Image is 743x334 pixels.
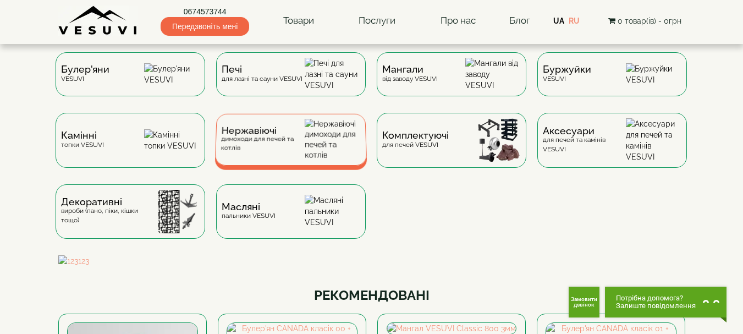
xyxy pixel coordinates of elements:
a: БуржуйкиVESUVI Буржуйки VESUVI [532,52,692,113]
img: Аксесуари для печей та камінів VESUVI [626,118,681,162]
span: Замовити дзвінок [571,297,597,308]
a: Масляніпальники VESUVI Масляні пальники VESUVI [211,184,371,255]
span: Камінні [61,131,104,140]
div: для печей VESUVI [382,131,449,149]
a: Товари [272,8,325,34]
img: Завод VESUVI [58,6,138,36]
span: Аксесуари [543,127,626,135]
span: Масляні [222,202,276,211]
a: Блог [509,15,530,26]
a: Послуги [348,8,406,34]
img: Комплектуючі для печей VESUVI [477,118,521,162]
span: Мангали [382,65,438,74]
img: Мангали від заводу VESUVI [465,58,521,91]
span: Декоративні [61,198,156,206]
img: Масляні пальники VESUVI [305,195,360,228]
button: Get Call button [569,287,599,317]
img: Булер'яни VESUVI [144,63,200,85]
a: Мангаливід заводу VESUVI Мангали від заводу VESUVI [371,52,532,113]
a: RU [569,17,580,25]
button: Chat button [605,287,727,317]
a: Декоративнівироби (пано, піки, кішки тощо) Декоративні вироби (пано, піки, кішки тощо) [50,184,211,255]
span: Комплектуючі [382,131,449,140]
div: VESUVI [543,65,591,83]
span: Передзвоніть мені [161,17,249,36]
a: Печідля лазні та сауни VESUVI Печі для лазні та сауни VESUVI [211,52,371,113]
span: Потрібна допомога? [616,294,696,302]
span: Нержавіючі [221,127,305,135]
a: Аксесуаридля печей та камінів VESUVI Аксесуари для печей та камінів VESUVI [532,113,692,184]
a: 0674573744 [161,6,249,17]
button: 0 товар(ів) - 0грн [605,15,685,27]
div: топки VESUVI [61,131,104,149]
img: Декоративні вироби (пано, піки, кішки тощо) [156,190,200,233]
img: 123123 [58,255,685,266]
div: для лазні та сауни VESUVI [222,65,302,83]
a: Нержавіючідимоходи для печей та котлів Нержавіючі димоходи для печей та котлів [211,113,371,184]
div: пальники VESUVI [222,202,276,221]
a: Комплектуючідля печей VESUVI Комплектуючі для печей VESUVI [371,113,532,184]
div: VESUVI [61,65,109,83]
span: Буржуйки [543,65,591,74]
img: Нержавіючі димоходи для печей та котлів [305,119,361,160]
a: Про нас [430,8,487,34]
div: вироби (пано, піки, кішки тощо) [61,198,156,225]
span: Печі [222,65,302,74]
img: Буржуйки VESUVI [626,63,681,85]
div: від заводу VESUVI [382,65,438,83]
img: Печі для лазні та сауни VESUVI [305,58,360,91]
a: UA [553,17,564,25]
span: Булер'яни [61,65,109,74]
div: для печей та камінів VESUVI [543,127,626,154]
a: Каміннітопки VESUVI Камінні топки VESUVI [50,113,211,184]
a: Булер'яниVESUVI Булер'яни VESUVI [50,52,211,113]
div: димоходи для печей та котлів [221,127,305,152]
span: 0 товар(ів) - 0грн [618,17,681,25]
img: Мангал VESUVI Classic 800 3мм [387,323,516,334]
span: Залиште повідомлення [616,302,696,310]
img: Камінні топки VESUVI [144,129,200,151]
